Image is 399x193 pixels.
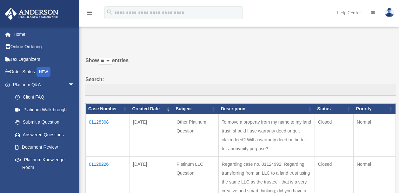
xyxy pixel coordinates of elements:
[130,104,173,114] th: Created Date: activate to sort column ascending
[9,116,81,129] a: Submit a Question
[85,75,396,96] label: Search:
[173,104,218,114] th: Subject: activate to sort column ascending
[218,104,315,114] th: Description: activate to sort column ascending
[86,9,93,16] i: menu
[85,56,396,71] label: Show entries
[4,41,84,53] a: Online Ordering
[99,58,112,65] select: Showentries
[37,67,50,77] div: NEW
[315,114,353,157] td: Closed
[3,8,60,20] img: Anderson Advisors Platinum Portal
[9,91,81,104] a: Client FAQ
[218,114,315,157] td: To move a property from my name to my land trust, should I use warranty deed or quit claim deed? ...
[4,28,84,41] a: Home
[9,141,81,154] a: Document Review
[86,11,93,16] a: menu
[354,104,396,114] th: Priority: activate to sort column ascending
[354,114,396,157] td: Normal
[4,66,84,79] a: Order StatusNEW
[86,104,130,114] th: Case Number: activate to sort column ascending
[4,53,84,66] a: Tax Organizers
[315,104,353,114] th: Status: activate to sort column ascending
[106,9,113,16] i: search
[86,114,130,157] td: 01128308
[9,153,81,174] a: Platinum Knowledge Room
[385,8,394,17] img: User Pic
[4,78,81,91] a: Platinum Q&Aarrow_drop_down
[68,78,81,91] span: arrow_drop_down
[130,114,173,157] td: [DATE]
[9,128,78,141] a: Answered Questions
[173,114,218,157] td: Other Platinum Question
[85,84,396,96] input: Search:
[9,103,81,116] a: Platinum Walkthrough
